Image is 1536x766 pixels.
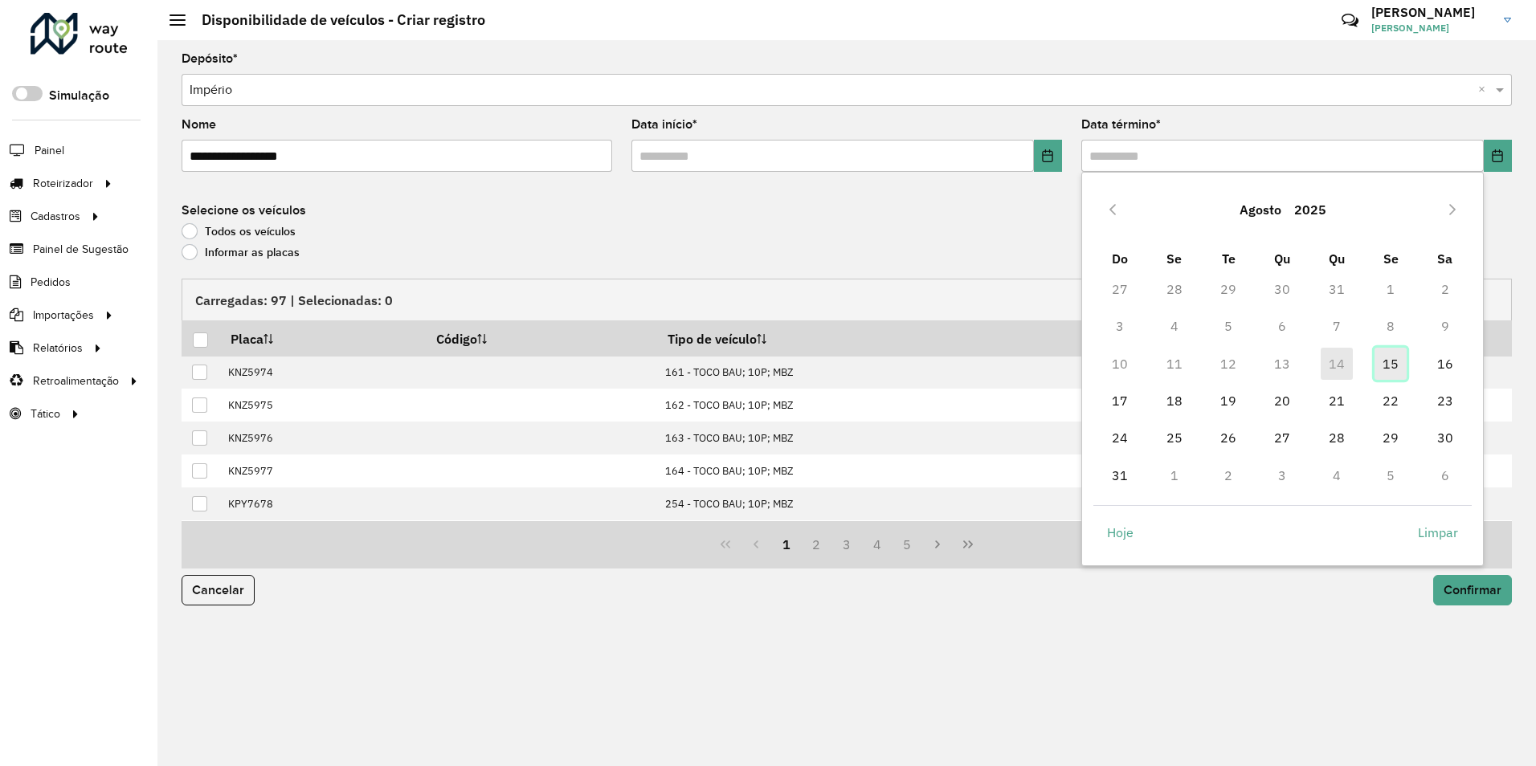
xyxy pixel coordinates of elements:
span: Qu [1274,251,1290,267]
span: Clear all [1478,80,1492,100]
button: Cancelar [182,575,255,605]
span: 15 [1375,348,1407,380]
td: 2 [1201,457,1255,494]
td: 26 [1201,419,1255,456]
td: 27 [1256,419,1309,456]
span: [PERSON_NAME] [1371,21,1492,35]
span: Relatórios [33,340,83,357]
td: 23 [1418,382,1472,419]
label: Todos os veículos [182,223,296,239]
button: 2 [801,529,831,560]
td: 27 [1093,271,1147,308]
td: 164 - TOCO BAU; 10P; MBZ [657,454,1118,487]
td: 9 [1418,308,1472,344]
button: Next Page [922,529,953,560]
td: 29 [1201,271,1255,308]
span: Tático [31,405,60,422]
div: Carregadas: 97 | Selecionadas: 0 [182,279,1512,320]
span: Confirmar [1444,583,1501,597]
td: KNZ5977 [219,454,425,487]
button: Choose Date [1484,140,1512,172]
td: 31 [1093,457,1147,494]
span: 25 [1158,422,1191,454]
td: KQF5452 [219,520,425,553]
td: KNZ5976 [219,422,425,454]
td: 10 [1093,345,1147,382]
button: Choose Year [1288,190,1333,229]
span: 23 [1429,385,1461,417]
h2: Disponibilidade de veículos - Criar registro [186,11,485,29]
td: 20 [1256,382,1309,419]
span: 30 [1429,422,1461,454]
td: 3 [1093,308,1147,344]
td: 254 - TOCO BAU; 10P; MBZ [657,487,1118,520]
span: Qu [1329,251,1345,267]
button: Previous Month [1100,197,1125,222]
span: Do [1112,251,1128,267]
td: 17 [1093,382,1147,419]
button: Choose Month [1233,190,1288,229]
button: Choose Date [1034,140,1062,172]
button: 4 [862,529,893,560]
button: Hoje [1093,516,1147,548]
button: Limpar [1404,516,1472,548]
span: 22 [1375,385,1407,417]
span: 31 [1104,459,1136,491]
td: 24 [1093,419,1147,456]
td: 163 - TOCO BAU; 10P; MBZ [657,422,1118,454]
td: 30 [1256,271,1309,308]
span: 16 [1429,348,1461,380]
td: 30 [1418,419,1472,456]
span: 20 [1266,385,1298,417]
label: Selecione os veículos [182,201,306,220]
td: 28 [1147,271,1201,308]
span: Retroalimentação [33,373,119,389]
td: 21 [1309,382,1363,419]
button: 5 [893,529,923,560]
div: Choose Date [1081,172,1484,566]
span: 19 [1212,385,1244,417]
span: Importações [33,307,94,324]
td: 15 [1364,345,1418,382]
td: 7 [1309,308,1363,344]
span: Pedidos [31,274,71,291]
label: Data início [631,115,697,134]
td: KPY7678 [219,487,425,520]
td: 6 [1256,308,1309,344]
span: Se [1383,251,1399,267]
span: 27 [1266,422,1298,454]
td: KNZ5975 [219,389,425,422]
span: Limpar [1418,523,1458,542]
td: 25 [1147,419,1201,456]
span: 24 [1104,422,1136,454]
td: 4 [1147,308,1201,344]
span: 21 [1321,385,1353,417]
td: 5 [1201,308,1255,344]
span: Te [1222,251,1236,267]
span: 28 [1321,422,1353,454]
span: Painel de Sugestão [33,241,129,258]
td: 1 [1364,271,1418,308]
td: 161 - TOCO BAU; 10P; MBZ [657,356,1118,389]
span: 29 [1375,422,1407,454]
label: Informar as placas [182,244,300,260]
td: 28 [1309,419,1363,456]
button: Confirmar [1433,575,1512,605]
td: 13 [1256,345,1309,382]
button: Next Month [1440,197,1465,222]
td: 19 [1201,382,1255,419]
td: KNZ5974 [219,356,425,389]
th: Código [426,321,657,356]
span: 17 [1104,385,1136,417]
span: Cancelar [192,583,244,597]
td: 2 [1418,271,1472,308]
td: 4 [1309,457,1363,494]
span: 26 [1212,422,1244,454]
td: 22 [1364,382,1418,419]
label: Depósito [182,49,238,68]
th: Placa [219,321,425,356]
label: Data término [1081,115,1161,134]
h3: [PERSON_NAME] [1371,5,1492,20]
td: 16 [1418,345,1472,382]
button: 3 [831,529,862,560]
